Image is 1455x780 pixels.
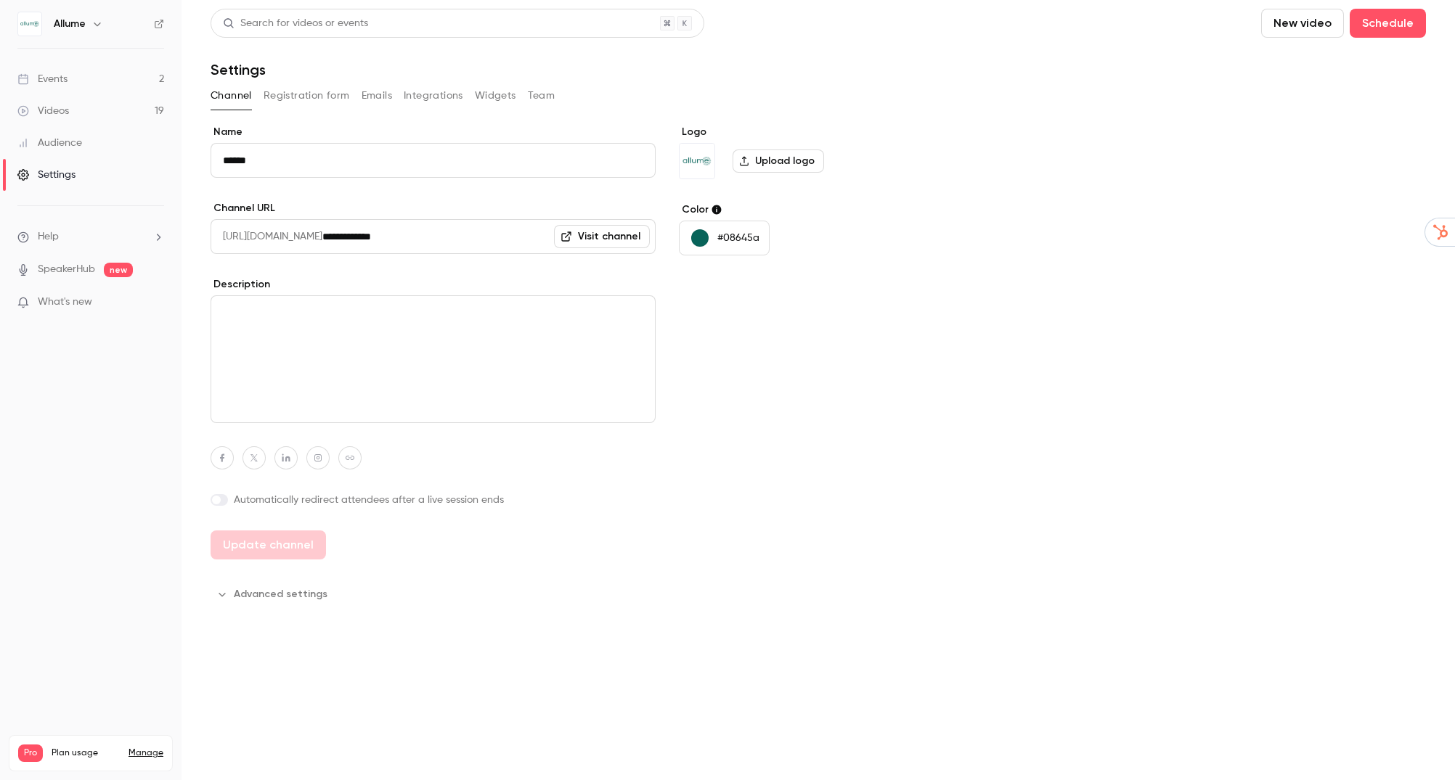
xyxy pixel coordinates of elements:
[18,744,43,762] span: Pro
[17,104,69,118] div: Videos
[17,136,82,150] div: Audience
[362,84,392,107] button: Emails
[1350,9,1426,38] button: Schedule
[679,221,770,255] button: #08645a
[680,144,714,178] img: Allume
[17,72,68,86] div: Events
[211,583,336,606] button: Advanced settings
[211,125,656,139] label: Name
[679,125,902,179] section: Logo
[475,84,516,107] button: Widgets
[147,296,164,309] iframe: Noticeable Trigger
[52,747,120,759] span: Plan usage
[554,225,650,248] a: Visit channel
[528,84,555,107] button: Team
[38,262,95,277] a: SpeakerHub
[211,219,322,254] span: [URL][DOMAIN_NAME]
[211,61,266,78] h1: Settings
[18,12,41,36] img: Allume
[129,747,163,759] a: Manage
[211,277,656,292] label: Description
[104,263,133,277] span: new
[38,229,59,245] span: Help
[404,84,463,107] button: Integrations
[54,17,86,31] h6: Allume
[679,202,902,217] label: Color
[223,16,368,31] div: Search for videos or events
[1261,9,1344,38] button: New video
[38,295,92,310] span: What's new
[211,84,252,107] button: Channel
[733,149,824,173] label: Upload logo
[679,125,902,139] label: Logo
[717,231,759,245] p: #08645a
[17,168,76,182] div: Settings
[211,493,656,507] label: Automatically redirect attendees after a live session ends
[211,201,656,215] label: Channel URL
[17,229,164,245] li: help-dropdown-opener
[264,84,350,107] button: Registration form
